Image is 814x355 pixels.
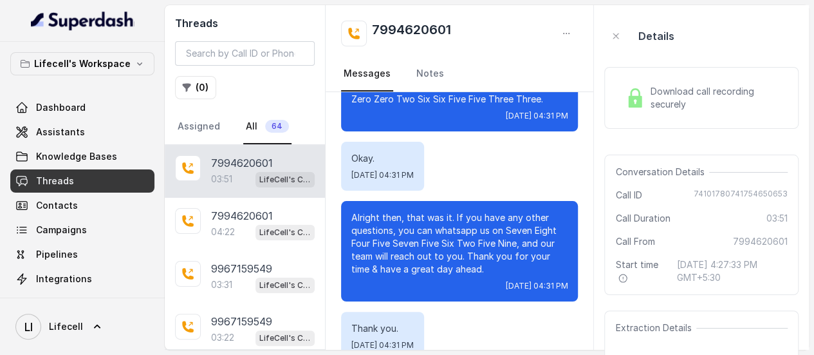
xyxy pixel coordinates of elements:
[211,225,235,238] p: 04:22
[259,173,311,186] p: LifeCell's Call Assistant
[10,267,154,291] a: Integrations
[341,57,393,91] a: Messages
[211,155,273,171] p: 7994620601
[49,320,83,333] span: Lifecell
[505,281,568,291] span: [DATE] 04:31 PM
[36,126,85,139] span: Assistants
[615,321,696,334] span: Extraction Details
[341,57,578,91] nav: Tabs
[615,258,666,284] span: Start time
[351,340,414,350] span: [DATE] 04:31 PM
[259,279,311,292] p: LifeCell's Call Assistant
[351,152,414,165] p: Okay.
[766,212,788,225] span: 03:51
[694,189,788,202] span: 74101780741754650653
[10,96,154,119] a: Dashboard
[211,314,272,329] p: 9967159549
[10,218,154,242] a: Campaigns
[211,331,234,344] p: 03:22
[625,88,645,108] img: Lock Icon
[10,194,154,217] a: Contacts
[175,41,315,66] input: Search by Call ID or Phone Number
[615,166,709,178] span: Conversation Details
[10,52,154,75] button: Lifecell's Workspace
[211,173,232,186] p: 03:51
[211,261,272,276] p: 9967159549
[36,175,74,187] span: Threads
[638,28,674,44] p: Details
[36,273,92,285] span: Integrations
[243,110,291,144] a: All64
[31,10,134,31] img: light.svg
[650,85,782,111] span: Download call recording securely
[351,322,414,335] p: Thank you.
[10,145,154,168] a: Knowledge Bases
[676,258,788,284] span: [DATE] 4:27:33 PM GMT+5:30
[615,189,642,202] span: Call ID
[36,199,78,212] span: Contacts
[24,320,33,334] text: LI
[34,56,131,72] p: Lifecell's Workspace
[36,150,117,163] span: Knowledge Bases
[615,212,670,225] span: Call Duration
[175,110,315,144] nav: Tabs
[259,332,311,345] p: LifeCell's Call Assistant
[351,211,568,276] p: Alright then, that was it. If you have any other questions, you can whatsapp us on Seven Eight Fo...
[175,15,315,31] h2: Threads
[414,57,447,91] a: Notes
[733,235,788,248] span: 7994620601
[36,248,78,261] span: Pipelines
[211,278,232,291] p: 03:31
[615,235,654,248] span: Call From
[175,110,223,144] a: Assigned
[175,76,216,99] button: (0)
[505,111,568,121] span: [DATE] 04:31 PM
[36,224,87,236] span: Campaigns
[259,226,311,239] p: LifeCell's Call Assistant
[10,292,154,315] a: API Settings
[265,120,289,133] span: 64
[10,120,154,144] a: Assistants
[351,170,414,180] span: [DATE] 04:31 PM
[372,21,451,46] h2: 7994620601
[36,297,92,310] span: API Settings
[10,243,154,266] a: Pipelines
[36,101,86,114] span: Dashboard
[10,309,154,345] a: Lifecell
[211,208,273,224] p: 7994620601
[10,169,154,193] a: Threads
